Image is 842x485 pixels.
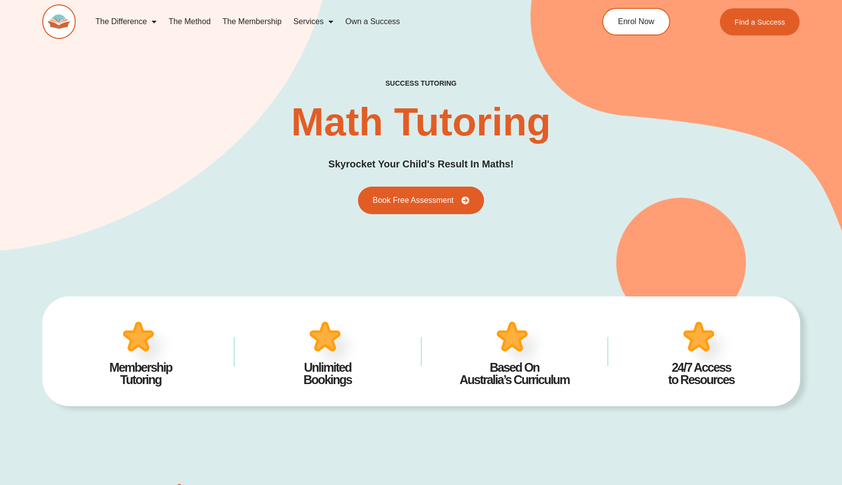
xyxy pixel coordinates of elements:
[249,361,406,386] h4: Unlimited Bookings
[358,187,485,214] a: Book Free Assessment
[436,361,593,386] h4: Based On Australia’s Curriculum
[288,10,339,33] a: Services
[328,157,514,172] h3: Skyrocket Your Child's Result In Maths!
[217,10,288,33] a: The Membership
[90,10,559,33] nav: Menu
[90,10,163,33] a: The Difference
[291,102,551,142] h2: Math Tutoring
[386,79,456,88] h4: success tutoring
[720,8,800,35] a: Find a Success
[735,18,785,26] span: Find a Success
[618,18,654,26] span: Enrol Now
[162,10,216,33] a: The Method
[62,361,219,386] h4: Membership Tutoring
[623,361,780,386] h4: 24/7 Access to Resources
[602,8,670,35] a: Enrol Now
[373,196,454,204] span: Book Free Assessment
[339,10,406,33] a: Own a Success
